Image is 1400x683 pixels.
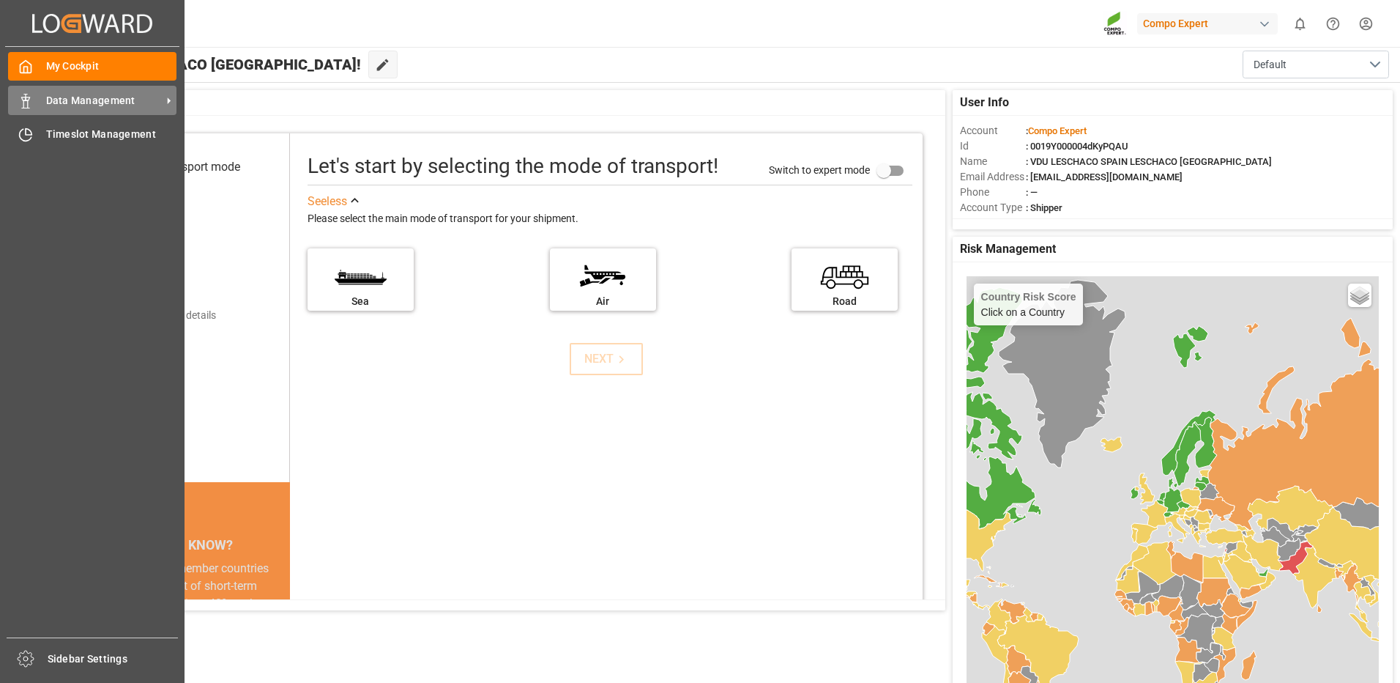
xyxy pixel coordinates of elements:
[308,151,718,182] div: Let's start by selecting the mode of transport!
[308,193,347,210] div: See less
[1026,156,1272,167] span: : VDU LESCHACO SPAIN LESCHACO [GEOGRAPHIC_DATA]
[584,350,629,368] div: NEXT
[960,169,1026,185] span: Email Address
[960,200,1026,215] span: Account Type
[570,343,643,375] button: NEXT
[46,127,177,142] span: Timeslot Management
[960,123,1026,139] span: Account
[124,308,216,323] div: Add shipping details
[1026,141,1128,152] span: : 0019Y000004dKyPQAU
[1103,11,1127,37] img: Screenshot%202023-09-29%20at%2010.02.21.png_1712312052.png
[1028,125,1087,136] span: Compo Expert
[799,294,890,309] div: Road
[61,51,361,78] span: Hello VDU LESCHACO [GEOGRAPHIC_DATA]!
[1026,202,1062,213] span: : Shipper
[269,560,290,665] button: next slide / item
[1348,284,1371,307] a: Layers
[960,139,1026,154] span: Id
[8,120,176,149] a: Timeslot Management
[46,93,162,108] span: Data Management
[557,294,649,309] div: Air
[1137,10,1284,37] button: Compo Expert
[960,185,1026,200] span: Phone
[1026,187,1038,198] span: : —
[315,294,406,309] div: Sea
[960,240,1056,258] span: Risk Management
[960,94,1009,111] span: User Info
[981,291,1076,318] div: Click on a Country
[308,210,912,228] div: Please select the main mode of transport for your shipment.
[46,59,177,74] span: My Cockpit
[769,163,870,175] span: Switch to expert mode
[1317,7,1349,40] button: Help Center
[48,651,179,667] span: Sidebar Settings
[1243,51,1389,78] button: open menu
[1284,7,1317,40] button: show 0 new notifications
[981,291,1076,303] h4: Country Risk Score
[960,154,1026,169] span: Name
[1026,125,1087,136] span: :
[1026,171,1183,182] span: : [EMAIL_ADDRESS][DOMAIN_NAME]
[1254,57,1287,73] span: Default
[1137,13,1278,34] div: Compo Expert
[8,52,176,81] a: My Cockpit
